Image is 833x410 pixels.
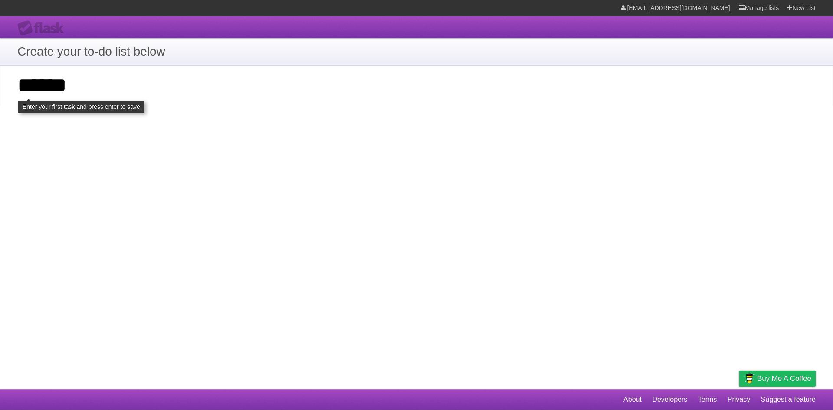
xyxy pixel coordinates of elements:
h1: Create your to-do list below [17,43,816,61]
a: Suggest a feature [761,391,816,408]
div: Flask [17,20,69,36]
a: Terms [698,391,717,408]
span: Buy me a coffee [757,371,811,386]
a: About [623,391,642,408]
img: Buy me a coffee [743,371,755,386]
a: Buy me a coffee [739,371,816,387]
a: Privacy [728,391,750,408]
a: Developers [652,391,687,408]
